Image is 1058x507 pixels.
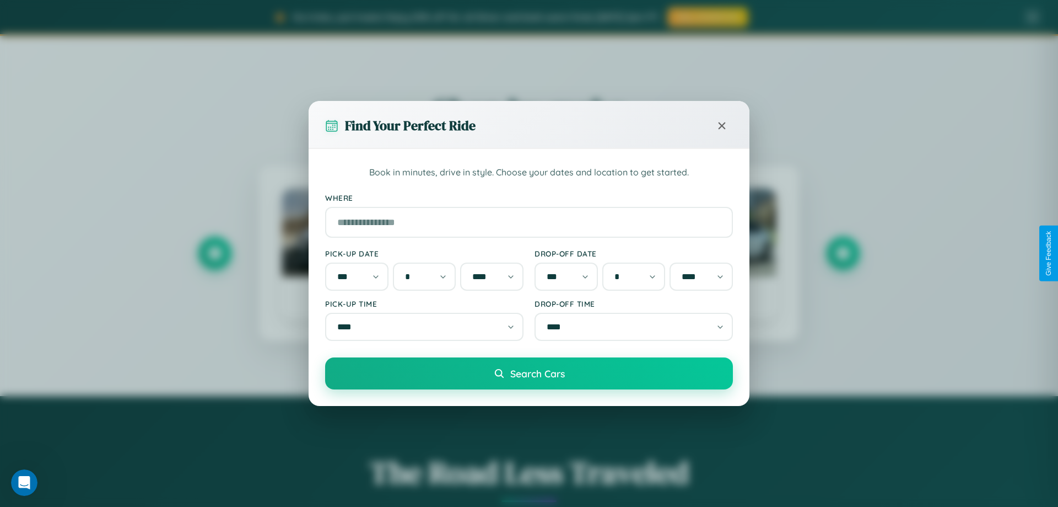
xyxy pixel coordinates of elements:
h3: Find Your Perfect Ride [345,116,476,135]
span: Search Cars [510,367,565,380]
button: Search Cars [325,357,733,389]
label: Drop-off Time [535,299,733,308]
label: Pick-up Date [325,249,523,258]
label: Drop-off Date [535,249,733,258]
p: Book in minutes, drive in style. Choose your dates and location to get started. [325,166,733,180]
label: Pick-up Time [325,299,523,308]
label: Where [325,193,733,202]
